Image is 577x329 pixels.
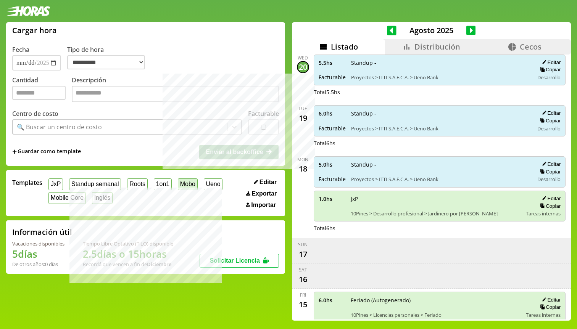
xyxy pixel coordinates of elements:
[351,297,521,304] span: Feriado (Autogenerado)
[540,297,561,303] button: Editar
[319,175,346,183] span: Facturable
[298,241,308,248] div: Sun
[12,227,72,237] h2: Información útil
[526,210,561,217] span: Tareas internas
[251,190,277,197] span: Exportar
[297,156,308,163] div: Mon
[12,178,42,187] span: Templates
[83,261,173,268] div: Recordá que vencen a fin de
[319,110,346,117] span: 6.0 hs
[147,261,171,268] b: Diciembre
[300,292,306,298] div: Fri
[314,140,566,147] div: Total 6 hs
[297,248,309,260] div: 17
[48,192,86,204] button: Mobile Core
[351,176,529,183] span: Proyectos > ITTI S.A.E.C.A. > Ueno Bank
[244,190,279,197] button: Exportar
[210,257,260,264] span: Solicitar Licencia
[299,266,307,273] div: Sat
[297,112,309,124] div: 19
[12,148,81,156] span: +Guardar como template
[351,210,521,217] span: 10Pines > Desarrollo profesional > Jardinero por [PERSON_NAME]
[48,178,63,190] button: JxP
[319,125,346,132] span: Facturable
[351,110,529,117] span: Standup -
[540,110,561,116] button: Editar
[319,297,345,304] span: 6.0 hs
[292,55,571,319] div: scrollable content
[540,161,561,167] button: Editar
[537,176,561,183] span: Desarrollo
[251,202,276,209] span: Importar
[259,179,277,186] span: Editar
[72,86,279,102] textarea: Descripción
[69,178,121,190] button: Standup semanal
[178,178,198,190] button: Mobo
[537,74,561,81] span: Desarrollo
[540,195,561,202] button: Editar
[414,42,460,52] span: Distribución
[526,311,561,318] span: Tareas internas
[538,304,561,310] button: Copiar
[297,163,309,175] div: 18
[6,6,50,16] img: logotipo
[12,261,64,268] div: De otros años: 0 días
[12,148,17,156] span: +
[204,178,223,190] button: Ueno
[538,117,561,124] button: Copiar
[154,178,172,190] button: 1on1
[297,298,309,310] div: 15
[540,59,561,66] button: Editar
[538,203,561,209] button: Copiar
[351,125,529,132] span: Proyectos > ITTI S.A.E.C.A. > Ueno Bank
[12,109,58,118] label: Centro de costo
[396,25,466,35] span: Agosto 2025
[351,195,521,202] span: JxP
[538,169,561,175] button: Copiar
[67,45,151,71] label: Tipo de hora
[351,161,529,168] span: Standup -
[12,25,57,35] h1: Cargar hora
[67,55,145,69] select: Tipo de hora
[92,192,113,204] button: Inglés
[83,240,173,247] div: Tiempo Libre Optativo (TiLO) disponible
[251,178,279,186] button: Editar
[537,125,561,132] span: Desarrollo
[351,74,529,81] span: Proyectos > ITTI S.A.E.C.A. > Ueno Bank
[314,88,566,96] div: Total 5.5 hs
[297,273,309,285] div: 16
[319,74,346,81] span: Facturable
[127,178,147,190] button: Roots
[538,66,561,73] button: Copiar
[72,76,279,104] label: Descripción
[12,76,72,104] label: Cantidad
[200,254,279,268] button: Solicitar Licencia
[319,161,346,168] span: 5.0 hs
[83,247,173,261] h1: 2.5 días o 15 horas
[17,123,102,131] div: 🔍 Buscar un centro de costo
[351,59,529,66] span: Standup -
[12,247,64,261] h1: 5 días
[248,109,279,118] label: Facturable
[314,225,566,232] div: Total 6 hs
[298,55,308,61] div: Wed
[12,45,29,54] label: Fecha
[297,61,309,73] div: 20
[319,59,346,66] span: 5.5 hs
[12,240,64,247] div: Vacaciones disponibles
[298,105,307,112] div: Tue
[319,195,345,202] span: 1.0 hs
[331,42,358,52] span: Listado
[351,311,521,318] span: 10Pines > Licencias personales > Feriado
[12,86,66,100] input: Cantidad
[520,42,542,52] span: Cecos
